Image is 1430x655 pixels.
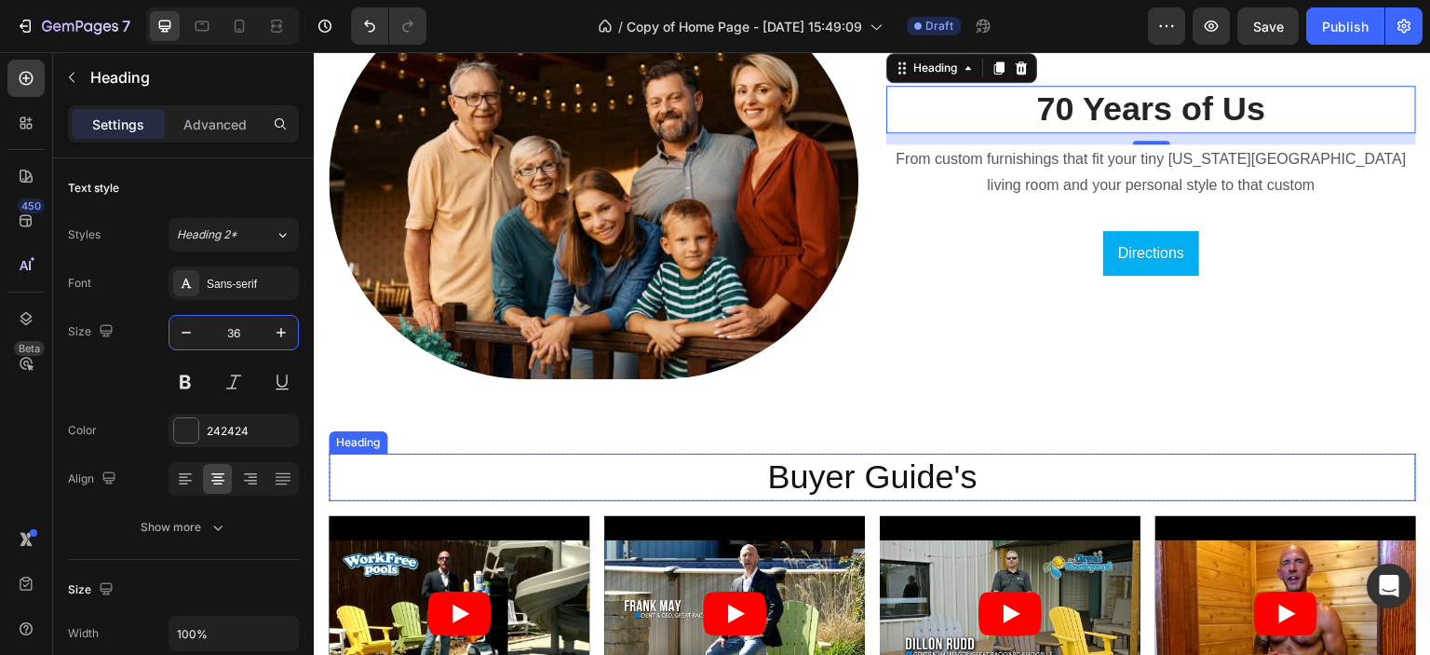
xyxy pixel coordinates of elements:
[789,179,885,224] a: Directions
[19,382,70,399] div: Heading
[207,423,294,440] div: 242424
[7,7,139,45] button: 7
[169,218,299,252] button: Heading 2*
[92,115,144,134] p: Settings
[68,275,91,292] div: Font
[1237,7,1299,45] button: Save
[114,539,177,584] button: Play
[925,18,953,34] span: Draft
[122,15,130,37] p: 7
[177,226,237,243] span: Heading 2*
[573,34,1102,81] h2: 70 Years of Us
[68,578,117,603] div: Size
[1253,19,1284,34] span: Save
[596,7,647,24] div: Heading
[15,402,1102,449] h2: Buyer Guide's
[389,539,452,584] button: Play
[68,625,99,642] div: Width
[68,467,120,492] div: Align
[183,115,247,134] p: Advanced
[351,7,426,45] div: Undo/Redo
[207,276,294,293] div: Sans-serif
[940,539,1004,584] button: Play
[68,320,117,345] div: Size
[141,518,227,537] div: Show more
[618,17,623,36] span: /
[90,66,291,89] p: Heading
[68,511,299,544] button: Show more
[18,198,45,213] div: 450
[1367,564,1411,608] div: Open Intercom Messenger
[627,17,862,36] span: Copy of Home Page - [DATE] 15:49:09
[169,617,298,650] input: Auto
[1322,17,1369,36] div: Publish
[314,52,1430,655] iframe: To enrich screen reader interactions, please activate Accessibility in Grammarly extension settings
[14,341,45,356] div: Beta
[665,539,728,584] button: Play
[804,190,870,212] p: Directions
[68,422,97,439] div: Color
[574,94,1100,148] p: From custom furnishings that fit your tiny [US_STATE][GEOGRAPHIC_DATA] living room and your perso...
[68,180,119,197] div: Text style
[1306,7,1384,45] button: Publish
[68,226,101,243] div: Styles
